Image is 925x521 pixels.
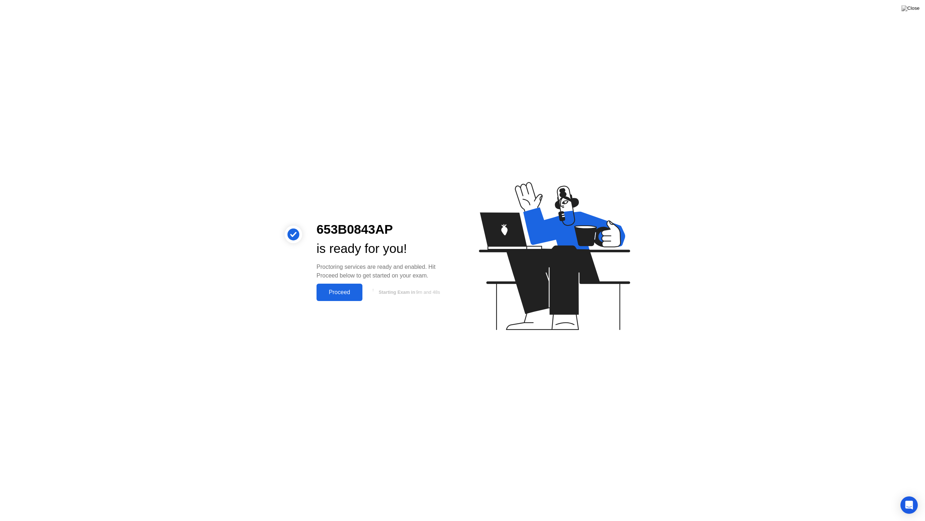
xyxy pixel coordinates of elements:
span: 9m and 48s [416,289,440,295]
div: 653B0843AP [317,220,451,239]
div: Proceed [319,289,360,296]
div: is ready for you! [317,239,451,258]
img: Close [902,5,920,11]
div: Proctoring services are ready and enabled. Hit Proceed below to get started on your exam. [317,263,451,280]
button: Proceed [317,284,362,301]
button: Starting Exam in9m and 48s [366,285,451,299]
div: Open Intercom Messenger [900,496,918,514]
